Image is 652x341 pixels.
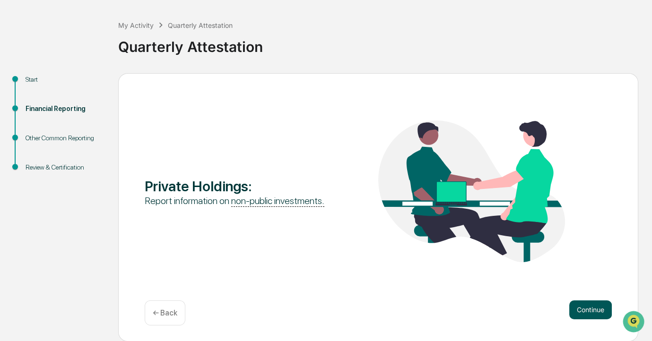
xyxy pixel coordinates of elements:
[118,21,154,29] div: My Activity
[32,72,155,81] div: Start new chat
[231,195,324,207] u: non-public investments.
[153,308,177,317] p: ← Back
[78,119,117,128] span: Attestations
[161,75,172,86] button: Start new chat
[622,310,647,335] iframe: Open customer support
[9,72,26,89] img: 1746055101610-c473b297-6a78-478c-a979-82029cc54cd1
[19,136,60,146] span: Data Lookup
[69,119,76,127] div: 🗄️
[145,178,331,195] div: Private Holdings :
[378,120,565,262] img: Private Holdings
[6,133,63,150] a: 🔎Data Lookup
[145,195,331,207] div: Report information on
[19,119,61,128] span: Preclearance
[118,31,647,55] div: Quarterly Attestation
[26,104,103,114] div: Financial Reporting
[6,115,65,132] a: 🖐️Preclearance
[65,115,121,132] a: 🗄️Attestations
[32,81,120,89] div: We're available if you need us!
[26,75,103,85] div: Start
[9,119,17,127] div: 🖐️
[26,133,103,143] div: Other Common Reporting
[9,19,172,34] p: How can we help?
[94,160,114,167] span: Pylon
[67,159,114,167] a: Powered byPylon
[168,21,233,29] div: Quarterly Attestation
[9,137,17,145] div: 🔎
[26,162,103,172] div: Review & Certification
[569,300,612,319] button: Continue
